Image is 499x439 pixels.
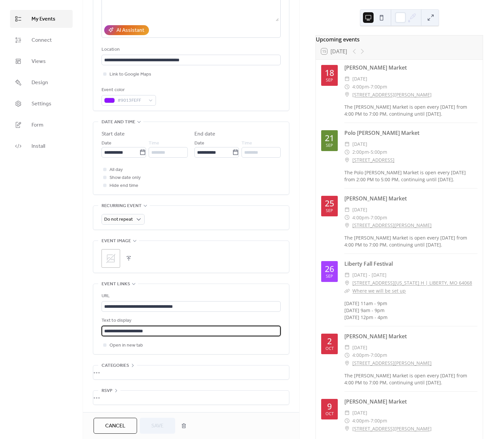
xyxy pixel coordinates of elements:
[344,279,350,287] div: ​
[32,100,51,108] span: Settings
[10,74,73,91] a: Design
[32,36,52,44] span: Connect
[344,332,477,340] div: [PERSON_NAME] Market
[352,91,432,99] a: [STREET_ADDRESS][PERSON_NAME]
[344,409,350,417] div: ​
[352,221,432,229] a: [STREET_ADDRESS][PERSON_NAME]
[94,418,137,434] button: Cancel
[344,351,350,359] div: ​
[10,31,73,49] a: Connect
[102,202,142,210] span: Recurring event
[344,103,477,117] div: The [PERSON_NAME] Market is open every [DATE] from 4:00 PM to 7:00 PM, continuing until [DATE].
[352,351,369,359] span: 4:00pm
[371,214,387,222] span: 7:00pm
[344,372,477,386] div: The [PERSON_NAME] Market is open every [DATE] from 4:00 PM to 7:00 PM, continuing until [DATE].
[325,199,334,207] div: 25
[102,317,279,325] div: Text to display
[32,142,45,150] span: Install
[32,79,48,87] span: Design
[104,215,133,224] span: Do not repeat
[344,271,350,279] div: ​
[352,83,369,91] span: 4:00pm
[326,143,333,148] div: Sep
[344,83,350,91] div: ​
[344,260,393,267] a: Liberty Fall Festival
[109,342,143,350] span: Open in new tab
[344,417,350,425] div: ​
[93,391,289,405] div: •••
[371,83,387,91] span: 7:00pm
[102,86,155,94] div: Event color
[344,206,350,214] div: ​
[32,15,55,23] span: My Events
[109,182,138,190] span: Hide end time
[371,148,387,156] span: 5:00pm
[325,412,334,416] div: Oct
[344,425,350,433] div: ​
[352,417,369,425] span: 4:00pm
[352,279,472,287] a: [STREET_ADDRESS][US_STATE] H | LIBERTY, MO 64068
[32,121,43,129] span: Form
[327,337,332,345] div: 2
[344,359,350,367] div: ​
[116,27,144,34] div: AI Assistant
[352,288,406,294] a: Where we will be set up
[344,344,350,352] div: ​
[344,129,477,137] div: Polo [PERSON_NAME] Market
[149,139,159,147] span: Time
[344,140,350,148] div: ​
[352,359,432,367] a: [STREET_ADDRESS][PERSON_NAME]
[352,425,432,433] a: [STREET_ADDRESS][PERSON_NAME]
[352,214,369,222] span: 4:00pm
[327,402,332,411] div: 9
[326,274,333,279] div: Sep
[352,140,367,148] span: [DATE]
[344,221,350,229] div: ​
[325,69,334,77] div: 18
[344,148,350,156] div: ​
[10,95,73,113] a: Settings
[344,214,350,222] div: ​
[369,83,371,91] span: -
[326,78,333,82] div: Sep
[102,362,129,370] span: Categories
[344,91,350,99] div: ​
[369,417,371,425] span: -
[352,271,387,279] span: [DATE] - [DATE]
[325,265,334,273] div: 26
[102,292,279,300] div: URL
[10,10,73,28] a: My Events
[194,139,204,147] span: Date
[344,169,477,183] div: The Polo [PERSON_NAME] Market is open every [DATE] from 2:00 PM to 5:00 PM, continuing until [DATE].
[316,35,483,43] div: Upcoming events
[109,166,123,174] span: All day
[344,156,350,164] div: ​
[104,25,149,35] button: AI Assistant
[194,130,215,138] div: End date
[352,206,367,214] span: [DATE]
[352,344,367,352] span: [DATE]
[117,97,145,105] span: #9013FEFF
[344,287,350,295] div: ​
[352,409,367,417] span: [DATE]
[371,351,387,359] span: 7:00pm
[102,118,135,126] span: Date and time
[371,417,387,425] span: 7:00pm
[352,156,394,164] a: [STREET_ADDRESS]
[369,351,371,359] span: -
[344,300,477,321] div: [DATE] 11am - 9pm [DATE] 9am - 9pm [DATE] 12pm - 4pm
[93,365,289,379] div: •••
[10,137,73,155] a: Install
[10,52,73,70] a: Views
[109,174,141,182] span: Show date only
[105,422,125,430] span: Cancel
[344,398,477,406] div: [PERSON_NAME] Market
[102,249,120,268] div: ;
[344,194,477,202] div: [PERSON_NAME] Market
[102,237,131,245] span: Event image
[102,387,112,395] span: RSVP
[352,148,369,156] span: 2:00pm
[326,209,333,213] div: Sep
[344,64,477,72] div: [PERSON_NAME] Market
